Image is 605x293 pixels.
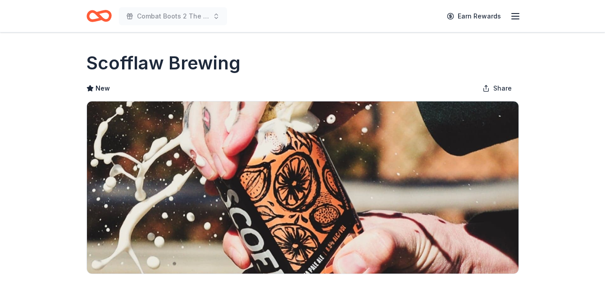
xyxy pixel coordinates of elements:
a: Home [86,5,112,27]
span: Share [493,83,512,94]
button: Combat Boots 2 The Boardroom presents the "United We Stand" Campaign [119,7,227,25]
h1: Scofflaw Brewing [86,50,241,76]
span: New [96,83,110,94]
a: Earn Rewards [441,8,506,24]
img: Image for Scofflaw Brewing [87,101,519,274]
span: Combat Boots 2 The Boardroom presents the "United We Stand" Campaign [137,11,209,22]
button: Share [475,79,519,97]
